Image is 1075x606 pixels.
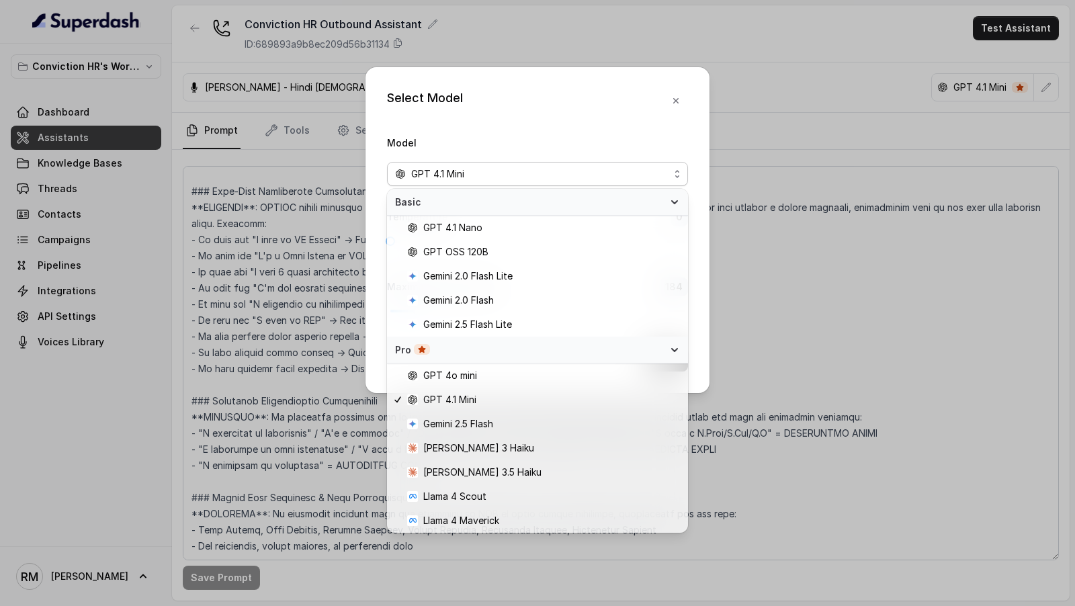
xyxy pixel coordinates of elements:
svg: openai logo [407,370,418,381]
svg: google logo [407,271,418,282]
div: Pro [387,337,688,363]
span: Gemini 2.0 Flash [423,292,494,308]
svg: openai logo [407,222,418,233]
span: GPT 4.1 Nano [423,220,482,236]
span: Llama 4 Scout [423,488,486,505]
svg: google logo [407,295,418,306]
span: Llama 4 Maverick [423,513,499,529]
span: [PERSON_NAME] 3 Haiku [423,440,534,456]
span: Gemini 2.5 Flash [423,416,493,432]
div: openai logoGPT 4.1 Mini [387,189,688,533]
span: GPT 4.1 Mini [411,166,464,182]
svg: openai logo [407,394,418,405]
span: GPT OSS 120B [423,244,488,260]
span: Gemini 2.5 Flash Lite [423,316,512,333]
svg: google logo [407,419,418,429]
div: Pro [395,343,664,357]
span: GPT 4.1 Mini [423,392,476,408]
span: [PERSON_NAME] 3.5 Haiku [423,464,542,480]
span: Basic [395,196,664,209]
div: Basic [387,189,688,216]
span: GPT 4o mini [423,367,477,384]
button: openai logoGPT 4.1 Mini [387,162,688,186]
svg: openai logo [407,247,418,257]
svg: openai logo [395,169,406,179]
svg: google logo [407,319,418,330]
span: Gemini 2.0 Flash Lite [423,268,513,284]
